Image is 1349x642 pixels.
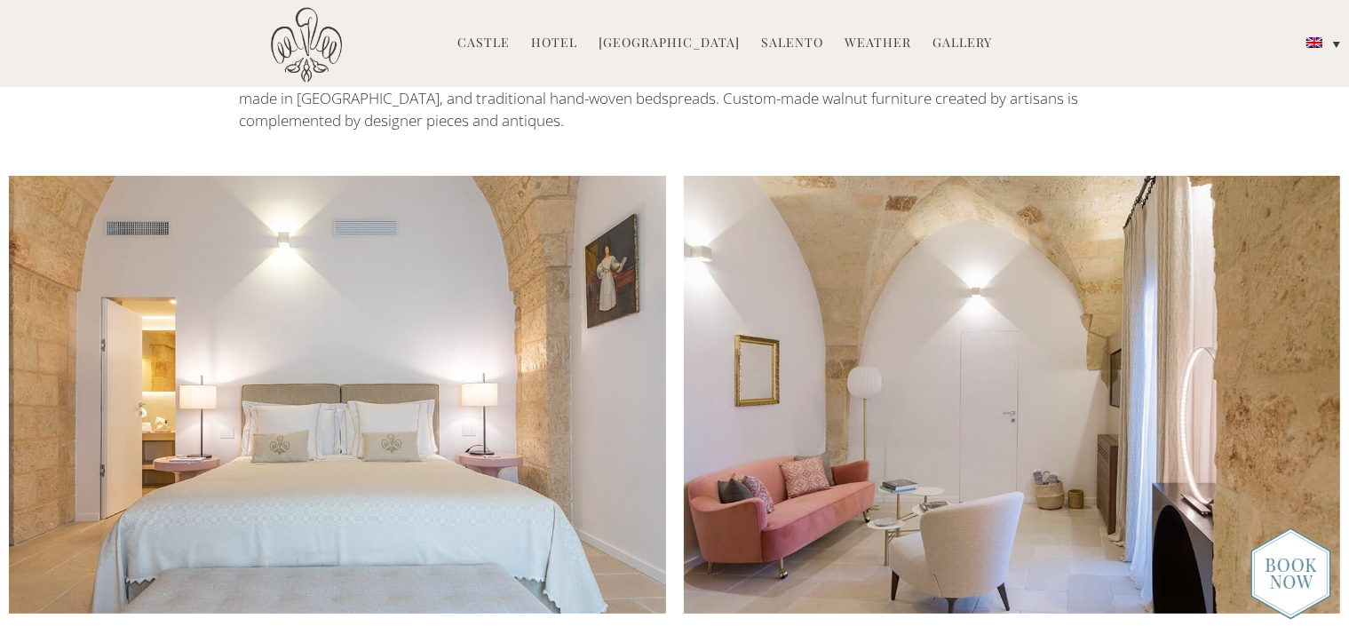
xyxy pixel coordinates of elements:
[9,176,666,614] img: SuiteRosa-bed_1063x709.jpg
[1250,527,1331,620] img: new-booknow.png
[845,34,911,54] a: Weather
[761,34,823,54] a: Salento
[599,34,740,54] a: [GEOGRAPHIC_DATA]
[1306,37,1322,48] img: English
[684,176,1341,614] img: SuiteRosa-sitting_1063x709.jpg
[531,34,577,54] a: Hotel
[457,34,510,54] a: Castle
[271,7,342,83] img: Castello di Ugento
[932,34,992,54] a: Gallery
